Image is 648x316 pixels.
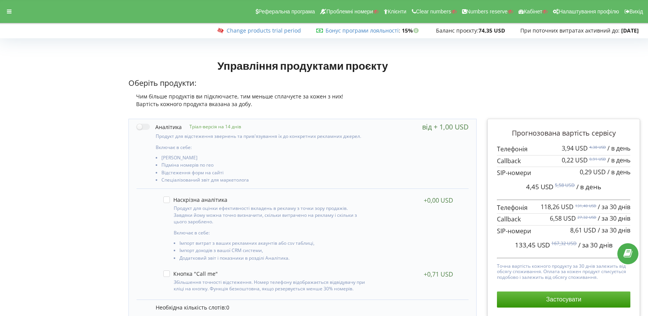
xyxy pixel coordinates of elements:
span: / за 30 днів [598,226,630,234]
p: Телефонія [497,203,630,212]
span: Реферальна програма [258,8,315,15]
span: Clear numbers [416,8,451,15]
span: / за 30 днів [578,241,613,249]
p: Callback [497,157,630,165]
li: Спеціалізований звіт для маркетолога [161,177,369,185]
div: +0,71 USD [424,270,453,278]
span: / в день [607,156,630,164]
span: 3,94 USD [562,144,588,152]
strong: 15% [402,27,421,34]
span: : [326,27,400,34]
p: Точна вартість кожного продукту за 30 днів залежить від обсягу споживання. Оплата за кожен продук... [497,262,630,280]
p: Телефонія [497,145,630,154]
span: Баланс проєкту: [436,27,479,34]
span: Вихід [630,8,643,15]
a: Change products trial period [227,27,301,34]
span: / за 30 днів [598,214,630,223]
div: +0,00 USD [424,196,453,204]
div: Чим більше продуктів ви підключаєте, тим меньше сплачуєте за кожен з них! [128,93,477,100]
p: Прогнозована вартість сервісу [497,128,630,138]
label: Кнопка "Call me" [163,270,218,277]
span: / в день [576,182,601,191]
div: Вартість кожного продукта вказана за добу. [128,100,477,108]
h1: Управління продуктами проєкту [128,59,477,72]
span: Проблемні номери [326,8,373,15]
span: 0,22 USD [562,156,588,164]
sup: 0,91 USD [589,156,606,162]
span: Налаштування профілю [559,8,619,15]
strong: [DATE] [621,27,639,34]
span: При поточних витратах активний до: [520,27,620,34]
span: 118,26 USD [541,203,574,211]
sup: 167,32 USD [551,240,577,247]
a: Бонус програми лояльності [326,27,399,34]
button: Застосувати [497,291,630,308]
span: 8,61 USD [570,226,596,234]
p: SIP-номери [497,227,630,236]
li: Підміна номерів по гео [161,162,369,170]
p: Продукт для відстеження звернень та прив'язування їх до конкретних рекламних джерел. [156,133,369,139]
div: від + 1,00 USD [422,123,469,131]
p: Збільшення точності відстеження. Номер телефону відображається відвідувачу при кліці на кнопку. Ф... [174,279,366,292]
span: / за 30 днів [598,203,630,211]
label: Наскрізна аналітика [163,196,227,203]
p: Callback [497,215,630,224]
span: 0 [226,304,229,311]
p: Продукт для оцінки ефективності вкладень в рекламу з точки зору продажів. Завдяки йому можна точн... [174,205,366,224]
li: Імпорт доходів з вашої CRM системи, [179,248,366,255]
p: Включає в себе: [174,229,366,236]
p: Тріал-версія на 14 днів [182,123,241,130]
sup: 27,32 USD [577,214,596,220]
p: Включає в себе: [156,144,369,151]
strong: 74,35 USD [479,27,505,34]
p: Необхідна кількість слотів: [156,304,461,311]
li: Відстеження форм на сайті [161,170,369,177]
span: 4,45 USD [526,182,553,191]
span: / в день [607,168,630,176]
li: Імпорт витрат з ваших рекламних акаунтів або csv таблиці, [179,241,366,248]
label: Аналітика [137,123,182,131]
span: Клієнти [388,8,406,15]
span: 133,45 USD [515,241,550,249]
li: Додатковий звіт і показники в розділі Аналітика. [179,255,366,263]
span: Numbers reserve [467,8,508,15]
span: 6,58 USD [550,214,576,223]
p: SIP-номери [497,169,630,177]
li: [PERSON_NAME] [161,155,369,162]
sup: 5,58 USD [555,182,575,188]
sup: 131,40 USD [575,203,596,208]
span: 0,29 USD [580,168,606,176]
sup: 4,38 USD [589,144,606,150]
p: Оберіть продукти: [128,78,477,89]
span: / в день [607,144,630,152]
span: Кабінет [524,8,543,15]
